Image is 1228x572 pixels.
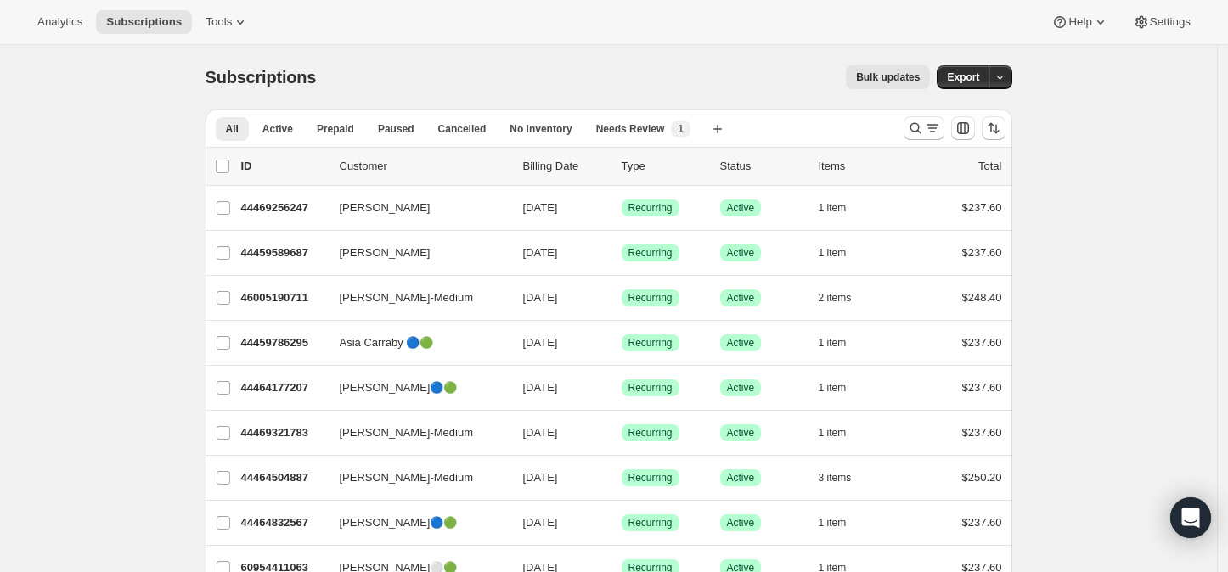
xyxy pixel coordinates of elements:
[340,424,473,441] span: [PERSON_NAME]-Medium
[1170,497,1211,538] div: Open Intercom Messenger
[241,421,1002,445] div: 44469321783[PERSON_NAME]-Medium[DATE]SuccessRecurringSuccessActive1 item$237.60
[727,246,755,260] span: Active
[727,381,755,395] span: Active
[241,424,326,441] p: 44469321783
[962,336,1002,349] span: $237.60
[819,466,870,490] button: 3 items
[962,291,1002,304] span: $248.40
[27,10,93,34] button: Analytics
[241,158,326,175] p: ID
[241,379,326,396] p: 44464177207
[523,336,558,349] span: [DATE]
[330,419,499,446] button: [PERSON_NAME]-Medium
[819,196,865,220] button: 1 item
[628,246,673,260] span: Recurring
[330,464,499,491] button: [PERSON_NAME]-Medium
[819,516,847,530] span: 1 item
[720,158,805,175] p: Status
[727,516,755,530] span: Active
[937,65,989,89] button: Export
[330,239,499,266] button: [PERSON_NAME]
[241,466,1002,490] div: 44464504887[PERSON_NAME]-Medium[DATE]SuccessRecurringSuccessActive3 items$250.20
[510,122,572,136] span: No inventory
[727,471,755,485] span: Active
[340,379,458,396] span: [PERSON_NAME]🔵🟢
[1068,15,1091,29] span: Help
[628,291,673,305] span: Recurring
[523,426,558,439] span: [DATE]
[340,289,473,306] span: [PERSON_NAME]-Medium
[962,471,1002,484] span: $250.20
[523,246,558,259] span: [DATE]
[241,376,1002,400] div: 44464177207[PERSON_NAME]🔵🟢[DATE]SuccessRecurringSuccessActive1 item$237.60
[523,291,558,304] span: [DATE]
[241,286,1002,310] div: 46005190711[PERSON_NAME]-Medium[DATE]SuccessRecurringSuccessActive2 items$248.40
[628,201,673,215] span: Recurring
[819,381,847,395] span: 1 item
[704,117,731,141] button: Create new view
[206,68,317,87] span: Subscriptions
[727,426,755,440] span: Active
[241,334,326,351] p: 44459786295
[962,246,1002,259] span: $237.60
[241,511,1002,535] div: 44464832567[PERSON_NAME]🔵🟢[DATE]SuccessRecurringSuccessActive1 item$237.60
[195,10,259,34] button: Tools
[947,70,979,84] span: Export
[628,471,673,485] span: Recurring
[241,514,326,531] p: 44464832567
[340,514,458,531] span: [PERSON_NAME]🔵🟢
[37,15,82,29] span: Analytics
[340,199,431,216] span: [PERSON_NAME]
[819,511,865,535] button: 1 item
[241,331,1002,355] div: 44459786295Asia Carraby 🔵🟢[DATE]SuccessRecurringSuccessActive1 item$237.60
[622,158,707,175] div: Type
[340,158,510,175] p: Customer
[819,471,852,485] span: 3 items
[1123,10,1201,34] button: Settings
[819,376,865,400] button: 1 item
[226,122,239,136] span: All
[727,291,755,305] span: Active
[330,194,499,222] button: [PERSON_NAME]
[340,469,473,486] span: [PERSON_NAME]-Medium
[846,65,930,89] button: Bulk updates
[340,334,434,351] span: Asia Carraby 🔵🟢
[523,381,558,394] span: [DATE]
[330,509,499,536] button: [PERSON_NAME]🔵🟢
[904,116,944,140] button: Search and filter results
[628,516,673,530] span: Recurring
[819,426,847,440] span: 1 item
[819,201,847,215] span: 1 item
[727,201,755,215] span: Active
[438,122,487,136] span: Cancelled
[962,201,1002,214] span: $237.60
[819,158,904,175] div: Items
[523,158,608,175] p: Billing Date
[330,329,499,356] button: Asia Carraby 🔵🟢
[596,122,665,136] span: Needs Review
[962,381,1002,394] span: $237.60
[978,158,1001,175] p: Total
[819,241,865,265] button: 1 item
[819,286,870,310] button: 2 items
[727,336,755,350] span: Active
[819,331,865,355] button: 1 item
[241,241,1002,265] div: 44459589687[PERSON_NAME][DATE]SuccessRecurringSuccessActive1 item$237.60
[962,516,1002,529] span: $237.60
[241,199,326,216] p: 44469256247
[628,381,673,395] span: Recurring
[330,374,499,401] button: [PERSON_NAME]🔵🟢
[819,421,865,445] button: 1 item
[206,15,232,29] span: Tools
[523,516,558,529] span: [DATE]
[678,122,684,136] span: 1
[378,122,414,136] span: Paused
[241,289,326,306] p: 46005190711
[819,246,847,260] span: 1 item
[951,116,975,140] button: Customize table column order and visibility
[523,471,558,484] span: [DATE]
[340,244,431,261] span: [PERSON_NAME]
[856,70,920,84] span: Bulk updates
[523,201,558,214] span: [DATE]
[317,122,354,136] span: Prepaid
